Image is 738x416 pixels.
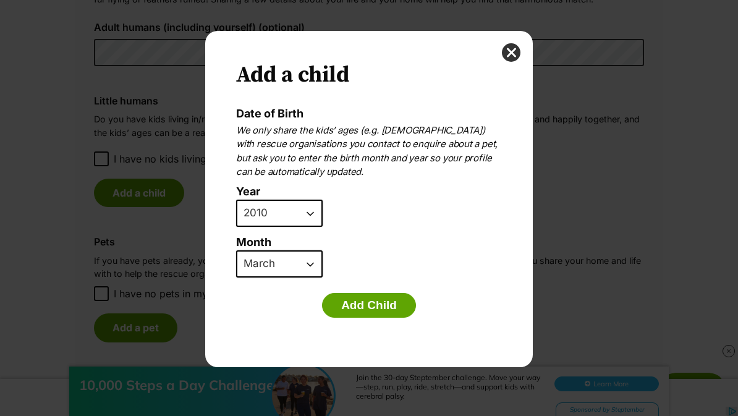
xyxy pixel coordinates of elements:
[502,43,520,62] button: close
[236,236,502,249] label: Month
[236,62,502,89] h2: Add a child
[236,185,496,198] label: Year
[554,35,659,49] button: Learn More
[236,107,303,120] label: Date of Birth
[272,23,334,85] img: 10,000 Steps a Day Challenge
[236,124,502,179] p: We only share the kids’ ages (e.g. [DEMOGRAPHIC_DATA]) with rescue organisations you contact to e...
[356,31,541,59] div: Join the 30-day Steptember challenge. Move your way—step, run, play, ride, stretch—and support ki...
[322,293,416,318] button: Add Child
[79,35,277,52] div: 10,000 Steps a Day Challenge
[556,61,659,76] div: Sponsored by Steptember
